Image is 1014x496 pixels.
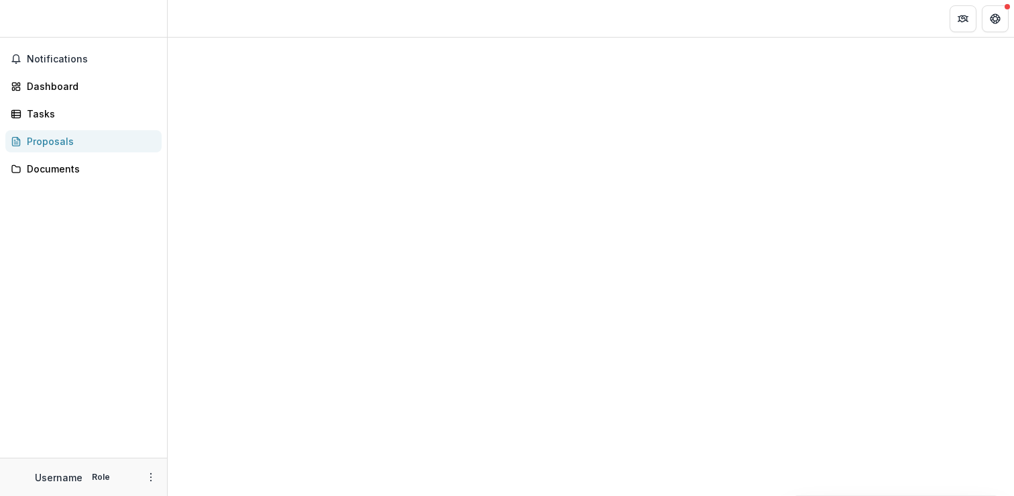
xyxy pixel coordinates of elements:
a: Dashboard [5,75,162,97]
div: Dashboard [27,79,151,93]
div: Proposals [27,134,151,148]
button: Notifications [5,48,162,70]
button: Get Help [982,5,1009,32]
div: Tasks [27,107,151,121]
button: More [143,469,159,485]
a: Proposals [5,130,162,152]
a: Documents [5,158,162,180]
p: Username [35,470,82,485]
p: Role [88,471,114,483]
a: Tasks [5,103,162,125]
span: Notifications [27,54,156,65]
div: Documents [27,162,151,176]
button: Partners [950,5,976,32]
